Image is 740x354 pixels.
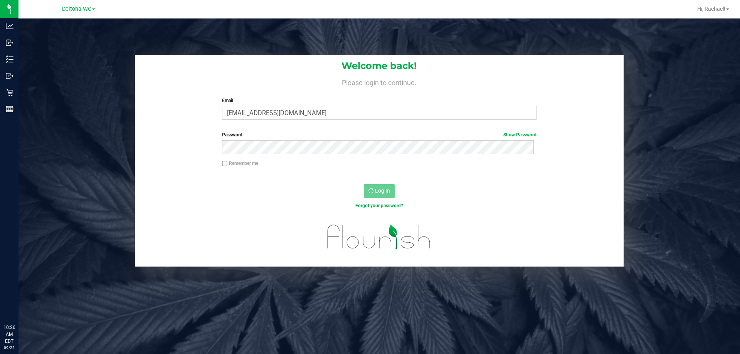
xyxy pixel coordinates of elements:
[62,6,91,12] span: Deltona WC
[364,184,395,198] button: Log In
[135,61,624,71] h1: Welcome back!
[375,188,390,194] span: Log In
[318,217,440,257] img: flourish_logo.svg
[135,77,624,86] h4: Please login to continue.
[355,203,403,208] a: Forgot your password?
[697,6,725,12] span: Hi, Rachael!
[503,132,536,138] a: Show Password
[6,55,13,63] inline-svg: Inventory
[222,160,258,167] label: Remember me
[6,105,13,113] inline-svg: Reports
[222,161,227,166] input: Remember me
[3,324,15,345] p: 10:26 AM EDT
[6,72,13,80] inline-svg: Outbound
[6,22,13,30] inline-svg: Analytics
[6,39,13,47] inline-svg: Inbound
[6,89,13,96] inline-svg: Retail
[222,97,536,104] label: Email
[3,345,15,351] p: 09/22
[222,132,242,138] span: Password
